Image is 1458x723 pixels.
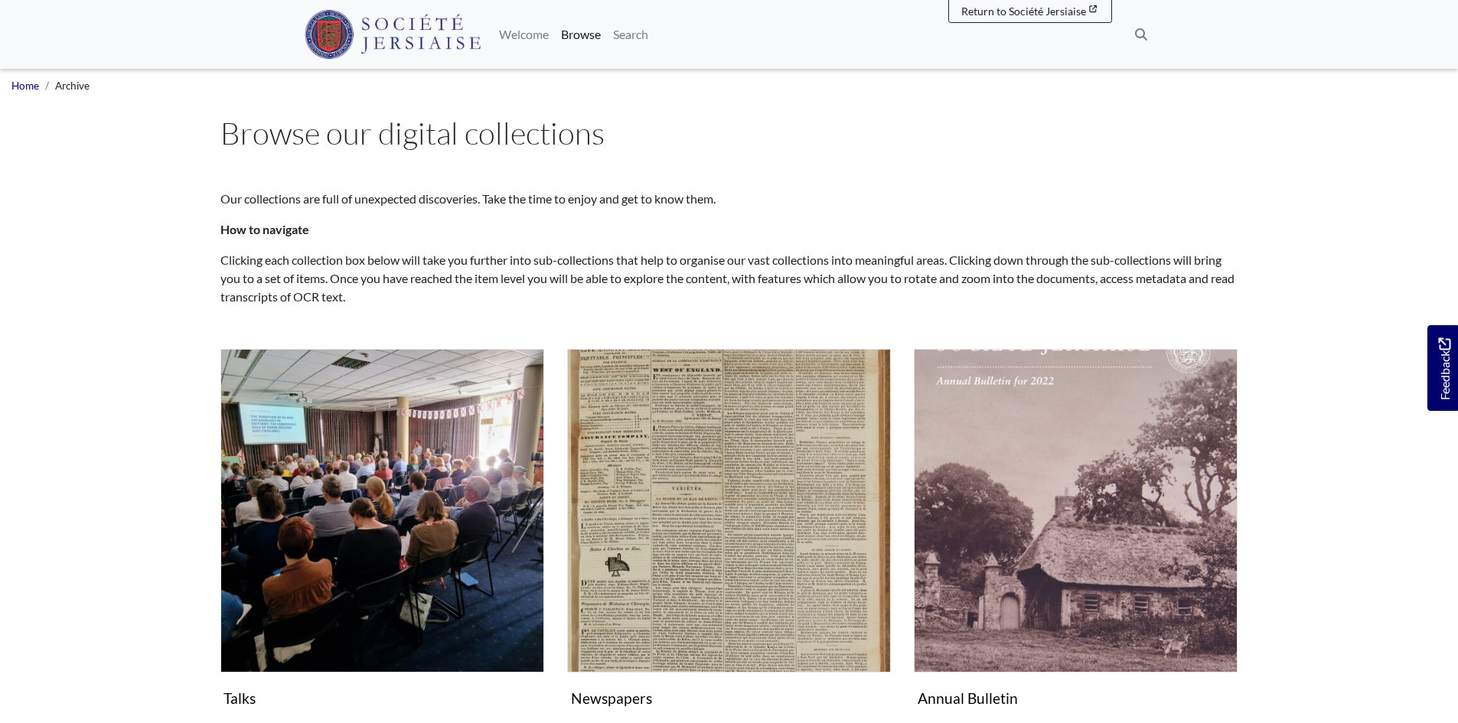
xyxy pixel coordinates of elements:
a: Welcome [493,19,555,50]
p: Clicking each collection box below will take you further into sub-collections that help to organi... [220,251,1238,306]
span: Feedback [1435,338,1453,400]
a: Search [607,19,654,50]
a: Home [11,80,39,92]
a: Annual Bulletin Annual Bulletin [914,349,1238,713]
a: Talks Talks [220,349,544,713]
img: Société Jersiaise [305,10,481,59]
span: Return to Société Jersiaise [961,5,1086,18]
p: Our collections are full of unexpected discoveries. Take the time to enjoy and get to know them. [220,190,1238,208]
a: Société Jersiaise logo [305,6,481,63]
img: Talks [220,349,544,673]
a: Browse [555,19,607,50]
a: Newspapers Newspapers [567,349,891,713]
h1: Browse our digital collections [220,115,1238,151]
span: Archive [55,80,90,92]
a: Would you like to provide feedback? [1427,325,1458,411]
strong: How to navigate [220,222,309,236]
img: Newspapers [567,349,891,673]
img: Annual Bulletin [914,349,1238,673]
